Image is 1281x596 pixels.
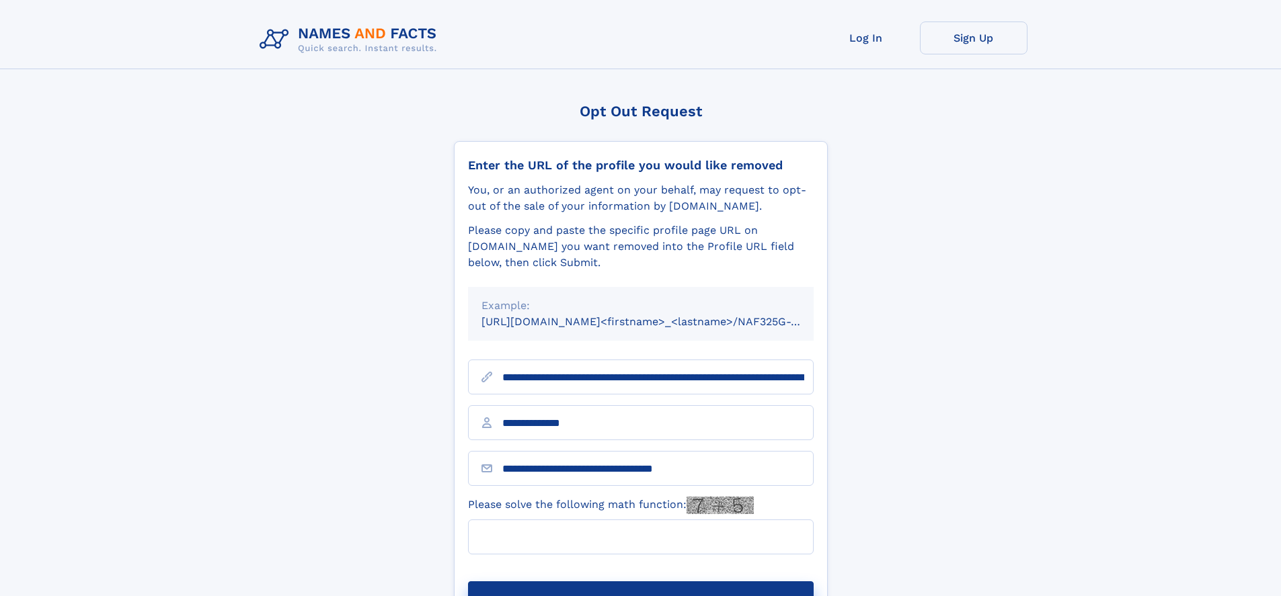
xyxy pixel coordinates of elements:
[454,103,828,120] div: Opt Out Request
[468,182,814,214] div: You, or an authorized agent on your behalf, may request to opt-out of the sale of your informatio...
[254,22,448,58] img: Logo Names and Facts
[920,22,1027,54] a: Sign Up
[812,22,920,54] a: Log In
[481,315,839,328] small: [URL][DOMAIN_NAME]<firstname>_<lastname>/NAF325G-xxxxxxxx
[468,497,754,514] label: Please solve the following math function:
[481,298,800,314] div: Example:
[468,222,814,271] div: Please copy and paste the specific profile page URL on [DOMAIN_NAME] you want removed into the Pr...
[468,158,814,173] div: Enter the URL of the profile you would like removed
